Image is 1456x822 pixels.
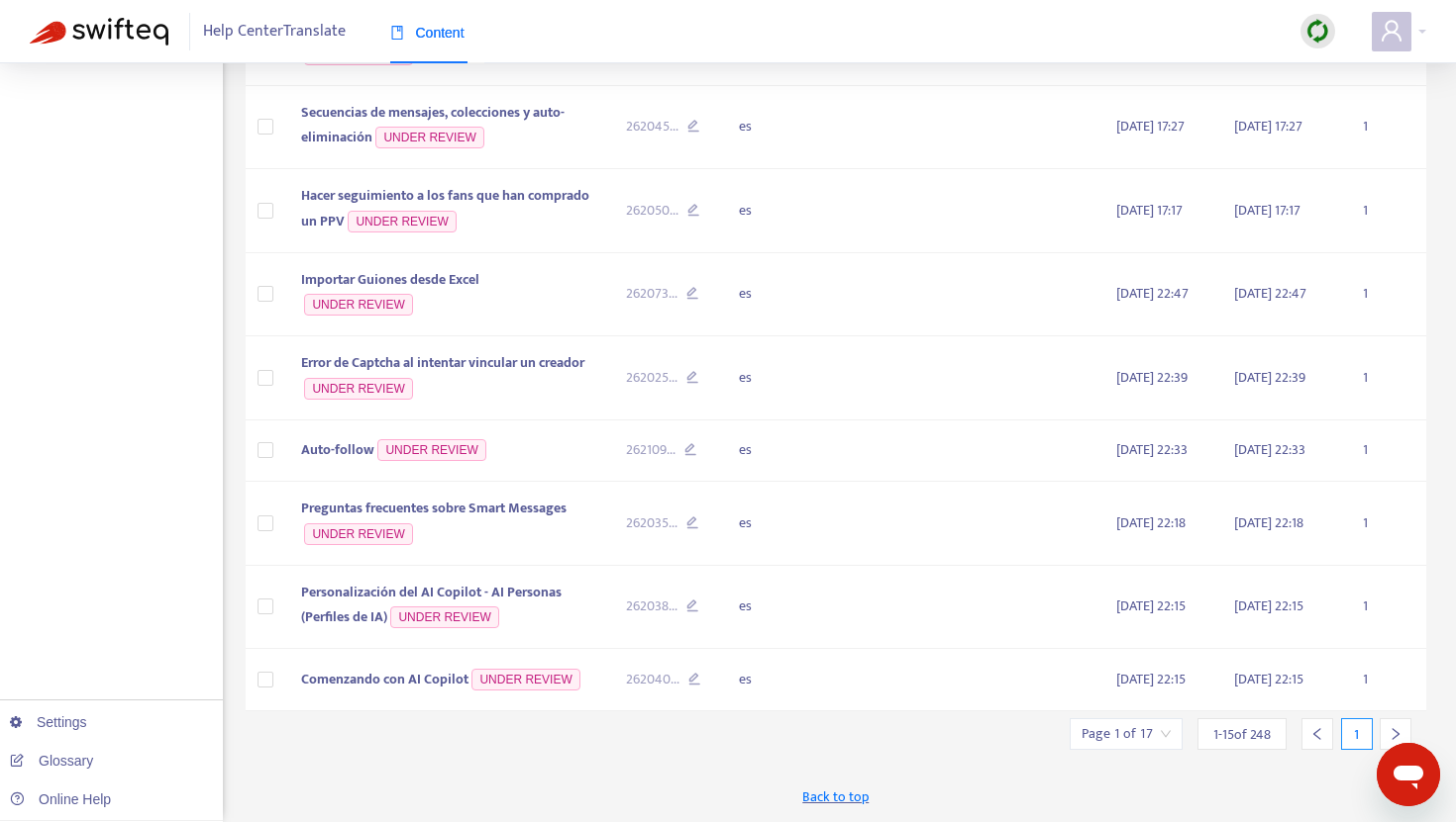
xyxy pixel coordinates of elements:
div: 1 [1341,718,1373,750]
td: 1 [1347,566,1426,650]
span: 262073 ... [626,283,677,305]
span: Help Center Translate [203,13,346,50]
span: [DATE] 22:33 [1116,438,1188,461]
span: [DATE] 17:17 [1116,199,1183,222]
span: Hacer seguimiento a los fans que han comprado un PPV [301,184,589,232]
td: 1 [1347,649,1426,711]
span: Comenzando con AI Copilot [301,668,468,690]
span: Importar Guiones desde Excel [301,268,479,291]
span: UNDER REVIEW [304,523,412,545]
span: Personalización del AI Copilot - AI Personas (Perfiles de IA) [301,581,562,629]
span: Back to top [802,786,869,807]
span: Auto-follow [301,438,374,461]
span: [DATE] 22:18 [1116,511,1186,534]
span: Content [390,25,465,41]
span: Preguntas frecuentes sobre Smart Messages [301,497,567,519]
span: 262109 ... [626,439,676,461]
span: 1 - 15 of 248 [1213,724,1271,745]
td: es [723,336,828,420]
td: es [723,482,828,566]
span: 262050 ... [626,200,678,222]
a: Online Help [10,791,111,807]
span: left [1310,727,1324,741]
a: Settings [10,714,87,730]
span: 262035 ... [626,512,677,534]
span: UNDER REVIEW [377,439,485,461]
span: 262040 ... [626,669,679,690]
span: [DATE] 17:17 [1234,199,1300,222]
span: UNDER REVIEW [471,669,579,690]
td: es [723,169,828,253]
span: UNDER REVIEW [304,378,412,400]
td: 1 [1347,253,1426,337]
a: Glossary [10,753,93,769]
span: [DATE] 22:39 [1116,366,1188,389]
span: book [390,26,404,40]
img: Swifteq [30,18,168,46]
img: sync.dc5367851b00ba804db3.png [1305,19,1330,44]
span: [DATE] 22:47 [1116,282,1189,305]
td: es [723,566,828,650]
span: user [1380,19,1404,43]
span: right [1389,727,1403,741]
span: UNDER REVIEW [390,606,498,628]
span: [DATE] 17:27 [1234,115,1302,137]
td: 1 [1347,420,1426,483]
td: es [723,420,828,483]
span: 262045 ... [626,116,678,137]
span: Secuencias de mensajes, colecciones y auto-eliminación [301,101,565,149]
span: UNDER REVIEW [375,127,483,148]
span: [DATE] 22:15 [1116,594,1186,617]
td: 1 [1347,482,1426,566]
span: [DATE] 22:15 [1234,668,1303,690]
span: [DATE] 22:18 [1234,511,1303,534]
span: [DATE] 22:33 [1234,438,1305,461]
td: es [723,253,828,337]
span: [DATE] 17:27 [1116,115,1185,137]
iframe: Button to launch messaging window [1377,743,1440,806]
span: UNDER REVIEW [348,211,456,232]
td: es [723,86,828,170]
td: es [723,649,828,711]
span: 262025 ... [626,367,677,389]
td: 1 [1347,169,1426,253]
span: [DATE] 22:15 [1234,594,1303,617]
span: 262038 ... [626,595,677,617]
td: 1 [1347,336,1426,420]
span: Error de Captcha al intentar vincular un creador [301,351,584,374]
span: UNDER REVIEW [304,294,412,316]
td: 1 [1347,86,1426,170]
span: [DATE] 22:39 [1234,366,1305,389]
span: [DATE] 22:47 [1234,282,1306,305]
span: [DATE] 22:15 [1116,668,1186,690]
